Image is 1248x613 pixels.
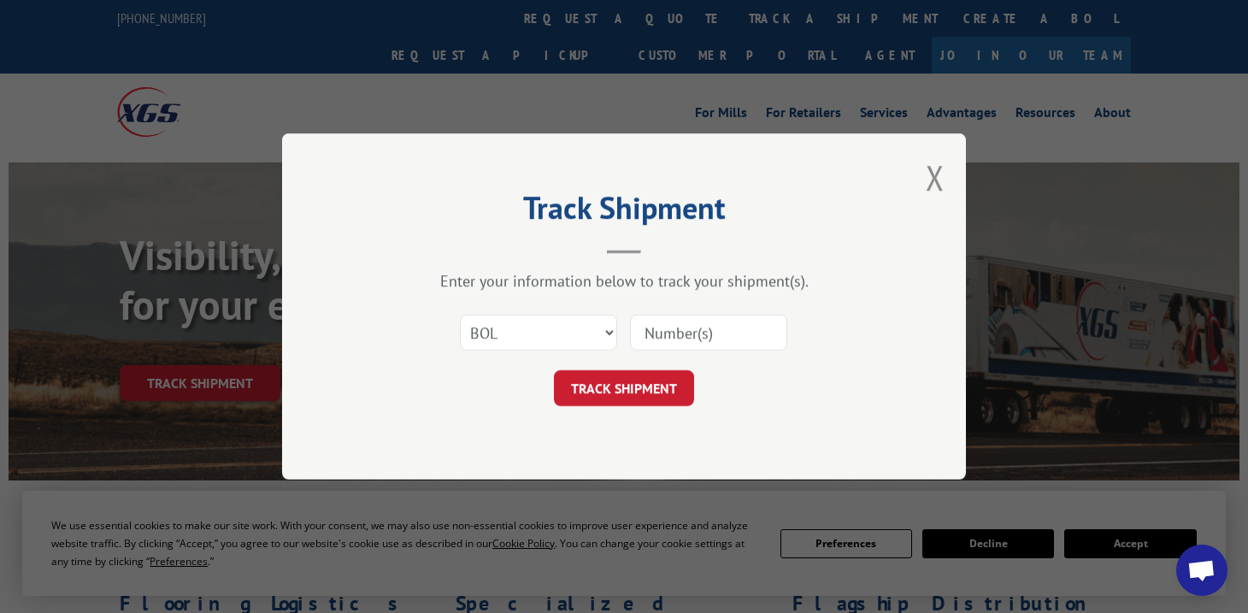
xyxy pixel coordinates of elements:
[554,370,694,406] button: TRACK SHIPMENT
[368,196,880,228] h2: Track Shipment
[926,155,945,200] button: Close modal
[1176,545,1227,596] div: Open chat
[630,315,787,351] input: Number(s)
[368,271,880,291] div: Enter your information below to track your shipment(s).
